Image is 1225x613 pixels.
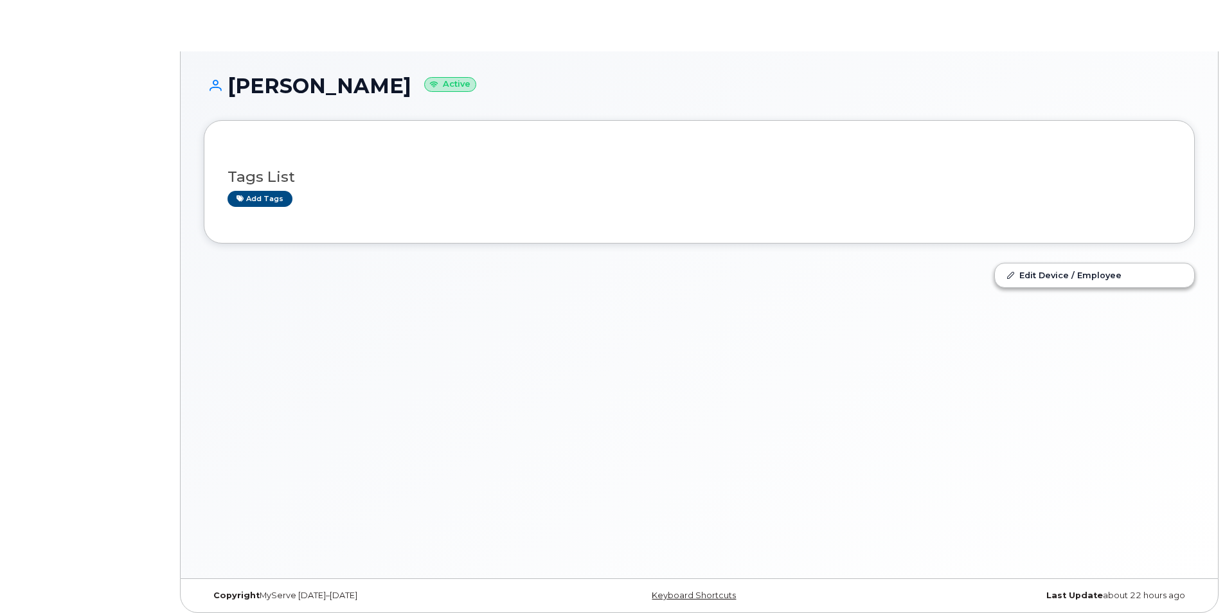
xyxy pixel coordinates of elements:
strong: Last Update [1046,591,1103,600]
strong: Copyright [213,591,260,600]
a: Edit Device / Employee [995,263,1194,287]
h1: [PERSON_NAME] [204,75,1195,97]
a: Add tags [228,191,292,207]
small: Active [424,77,476,92]
a: Keyboard Shortcuts [652,591,736,600]
div: about 22 hours ago [864,591,1195,601]
h3: Tags List [228,169,1171,185]
div: MyServe [DATE]–[DATE] [204,591,534,601]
